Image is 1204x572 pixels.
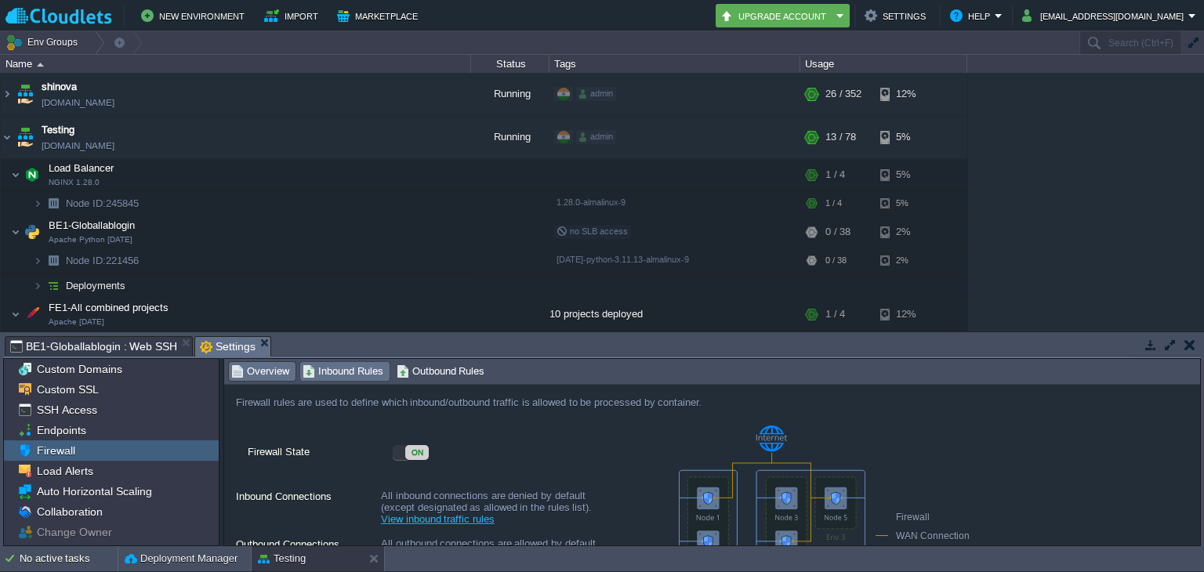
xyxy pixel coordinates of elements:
[825,248,847,273] div: 0 / 38
[720,6,832,25] button: Upgrade Account
[42,122,74,138] a: Testing
[471,73,549,115] div: Running
[47,219,137,232] span: BE1-Globallablogin
[21,216,43,248] img: AMDAwAAAACH5BAEAAAAALAAAAAABAAEAAAICRAEAOw==
[576,130,616,144] div: admin
[33,248,42,273] img: AMDAwAAAACH5BAEAAAAALAAAAAABAAEAAAICRAEAOw==
[880,216,931,248] div: 2%
[10,337,177,356] span: BE1-Globallablogin : Web SSH
[200,337,256,357] span: Settings
[405,445,429,460] div: ON
[236,536,379,566] label: Outbound Connections
[33,331,42,355] img: AMDAwAAAACH5BAEAAAAALAAAAAABAAEAAAICRAEAOw==
[64,254,141,267] a: Node ID:221456
[125,551,238,567] button: Deployment Manager
[224,385,973,420] div: Firewall rules are used to define which inbound/outbound traffic is allowed to be processed by co...
[865,6,930,25] button: Settings
[880,299,931,330] div: 12%
[557,197,626,207] span: 1.28.0-almalinux-9
[14,116,36,158] img: AMDAwAAAACH5BAEAAAAALAAAAAABAAEAAAICRAEAOw==
[1,73,13,115] img: AMDAwAAAACH5BAEAAAAALAAAAAABAAEAAAICRAEAOw==
[34,403,100,417] a: SSH Access
[34,525,114,539] a: Change Owner
[42,248,64,273] img: AMDAwAAAACH5BAEAAAAALAAAAAABAAEAAAICRAEAOw==
[49,178,100,187] span: NGINX 1.28.0
[47,219,137,231] a: BE1-GloballabloginApache Python [DATE]
[264,6,323,25] button: Import
[880,116,931,158] div: 5%
[236,488,379,518] label: Inbound Connections
[825,73,861,115] div: 26 / 352
[21,159,43,190] img: AMDAwAAAACH5BAEAAAAALAAAAAABAAEAAAICRAEAOw==
[20,546,118,571] div: No active tasks
[258,551,306,567] button: Testing
[34,464,96,478] a: Load Alerts
[11,216,20,248] img: AMDAwAAAACH5BAEAAAAALAAAAAABAAEAAAICRAEAOw==
[47,161,116,175] span: Load Balancer
[880,191,931,215] div: 5%
[880,73,931,115] div: 12%
[880,159,931,190] div: 5%
[11,159,20,190] img: AMDAwAAAACH5BAEAAAAALAAAAAABAAEAAAICRAEAOw==
[66,255,106,266] span: Node ID:
[231,363,289,380] span: Overview
[950,6,995,25] button: Help
[34,443,78,458] a: Firewall
[64,279,128,292] a: Deployments
[64,197,141,210] span: 245845
[1,116,13,158] img: AMDAwAAAACH5BAEAAAAALAAAAAABAAEAAAICRAEAOw==
[34,362,125,376] a: Custom Domains
[42,79,77,95] a: shinova
[880,331,931,355] div: 12%
[248,443,391,473] label: Firewall State
[825,331,842,355] div: 1 / 4
[471,116,549,158] div: Running
[64,254,141,267] span: 221456
[34,505,105,519] span: Collaboration
[34,382,101,396] span: Custom SSL
[37,63,44,67] img: AMDAwAAAACH5BAEAAAAALAAAAAABAAEAAAICRAEAOw==
[557,255,689,264] span: [DATE]-python-3.11.13-almalinux-9
[5,31,83,53] button: Env Groups
[47,301,171,314] span: FE1-All combined projects
[2,55,470,73] div: Name
[880,248,931,273] div: 2%
[5,6,112,26] img: Cloudlets
[42,273,64,298] img: AMDAwAAAACH5BAEAAAAALAAAAAABAAEAAAICRAEAOw==
[576,87,616,101] div: admin
[303,363,383,380] span: Inbound Rules
[825,299,845,330] div: 1 / 4
[42,138,114,154] a: [DOMAIN_NAME]
[42,191,64,215] img: AMDAwAAAACH5BAEAAAAALAAAAAABAAEAAAICRAEAOw==
[49,317,104,327] span: Apache [DATE]
[876,527,990,546] div: WAN Connection
[141,6,249,25] button: New Environment
[472,55,549,73] div: Status
[11,299,20,330] img: AMDAwAAAACH5BAEAAAAALAAAAAABAAEAAAICRAEAOw==
[825,116,856,158] div: 13 / 78
[66,197,106,209] span: Node ID:
[825,191,842,215] div: 1 / 4
[876,509,990,527] div: Firewall
[397,363,485,380] span: Outbound Rules
[47,162,116,174] a: Load BalancerNGINX 1.28.0
[337,6,422,25] button: Marketplace
[42,95,114,110] a: [DOMAIN_NAME]
[14,73,36,115] img: AMDAwAAAACH5BAEAAAAALAAAAAABAAEAAAICRAEAOw==
[825,159,845,190] div: 1 / 4
[64,197,141,210] a: Node ID:245845
[381,513,495,525] a: View inbound traffic rules
[33,273,42,298] img: AMDAwAAAACH5BAEAAAAALAAAAAABAAEAAAICRAEAOw==
[825,216,850,248] div: 0 / 38
[557,226,628,236] span: no SLB access
[34,484,154,498] a: Auto Horizontal Scaling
